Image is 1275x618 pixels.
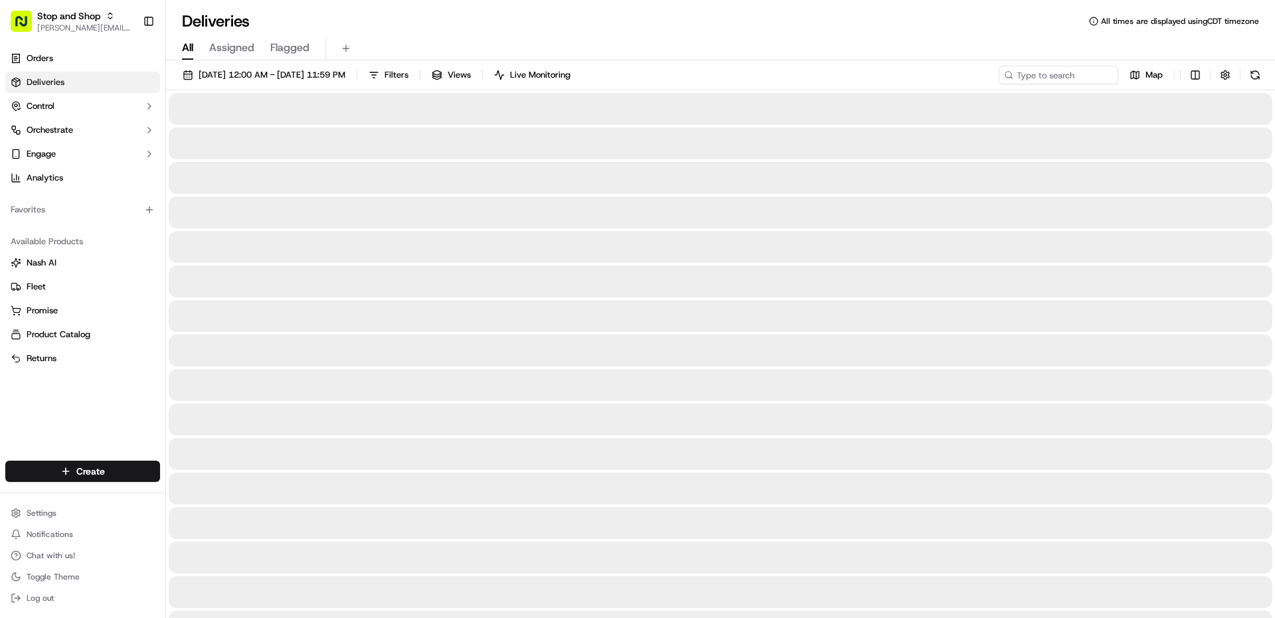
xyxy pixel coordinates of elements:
[510,69,570,81] span: Live Monitoring
[11,257,155,269] a: Nash AI
[27,172,63,184] span: Analytics
[27,124,73,136] span: Orchestrate
[37,9,100,23] button: Stop and Shop
[11,281,155,293] a: Fleet
[5,48,160,69] a: Orders
[5,546,160,565] button: Chat with us!
[5,5,137,37] button: Stop and Shop[PERSON_NAME][EMAIL_ADDRESS][PERSON_NAME][DOMAIN_NAME]
[5,504,160,522] button: Settings
[11,329,155,341] a: Product Catalog
[5,231,160,252] div: Available Products
[27,529,73,540] span: Notifications
[27,281,46,293] span: Fleet
[5,525,160,544] button: Notifications
[5,461,160,482] button: Create
[27,508,56,518] span: Settings
[27,572,80,582] span: Toggle Theme
[1146,69,1163,81] span: Map
[27,148,56,160] span: Engage
[5,324,160,345] button: Product Catalog
[5,252,160,273] button: Nash AI
[11,352,155,364] a: Returns
[27,52,53,64] span: Orders
[1246,66,1264,84] button: Refresh
[5,568,160,586] button: Toggle Theme
[27,76,64,88] span: Deliveries
[5,72,160,93] a: Deliveries
[27,550,75,561] span: Chat with us!
[27,329,90,341] span: Product Catalog
[27,593,54,603] span: Log out
[5,199,160,220] div: Favorites
[37,23,132,33] button: [PERSON_NAME][EMAIL_ADDRESS][PERSON_NAME][DOMAIN_NAME]
[5,143,160,165] button: Engage
[27,305,58,317] span: Promise
[5,167,160,189] a: Analytics
[448,69,471,81] span: Views
[76,465,105,478] span: Create
[5,119,160,141] button: Orchestrate
[5,300,160,321] button: Promise
[1124,66,1169,84] button: Map
[27,100,54,112] span: Control
[177,66,351,84] button: [DATE] 12:00 AM - [DATE] 11:59 PM
[182,11,250,32] h1: Deliveries
[199,69,345,81] span: [DATE] 12:00 AM - [DATE] 11:59 PM
[1101,16,1259,27] span: All times are displayed using CDT timezone
[426,66,477,84] button: Views
[270,40,309,56] span: Flagged
[363,66,414,84] button: Filters
[182,40,193,56] span: All
[209,40,254,56] span: Assigned
[5,96,160,117] button: Control
[5,589,160,607] button: Log out
[488,66,576,84] button: Live Monitoring
[999,66,1118,84] input: Type to search
[5,348,160,369] button: Returns
[11,305,155,317] a: Promise
[384,69,408,81] span: Filters
[27,257,56,269] span: Nash AI
[5,276,160,297] button: Fleet
[27,352,56,364] span: Returns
